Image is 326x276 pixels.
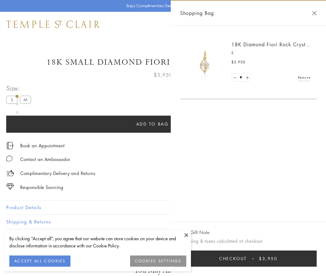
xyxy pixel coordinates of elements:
[20,96,31,103] label: M
[259,255,278,262] span: $3,950
[231,50,310,56] p: S
[6,142,14,149] img: icon_appointment.svg
[126,3,197,9] p: Enjoy Complimentary Delivery & Returns
[6,183,14,190] img: icon_sourcing.svg
[180,251,317,267] button: Checkout $3,950
[180,9,214,17] span: Shopping Bag
[130,255,186,267] button: COOKIES SETTINGS
[154,71,173,79] span: $3,950
[6,57,320,68] h1: 18K Small Diamond Fiori Rock Crystal Amulet
[6,200,320,214] button: Product Details
[6,96,17,103] label: S
[16,93,19,135] div: Product gallery navigation
[232,74,238,81] a: Set quantity to 0
[312,11,317,16] button: Close Shopping Bag
[298,74,310,81] a: Remove
[136,121,169,127] span: Add to bag
[6,116,299,133] button: Add to bag
[6,169,14,177] img: icon_delivery.svg
[180,237,317,245] p: Shipping & taxes calculated at checkout
[231,59,245,65] span: $3,950
[6,83,34,93] span: Size:
[20,142,65,149] a: Book an Appointment
[6,215,320,229] button: Shipping & Returns
[6,229,320,243] button: Gifting
[186,44,224,81] img: P51889-E11FIORI
[9,235,186,249] div: By clicking “Accept all”, you agree that our website can store cookies on your device and disclos...
[219,255,247,262] span: Checkout
[180,228,210,236] button: Add Gift Note
[20,169,95,177] p: Complimentary Delivery and Returns
[20,183,63,191] div: Responsible Sourcing
[244,74,250,81] a: Set quantity to 2
[9,255,70,267] button: ACCEPT ALL COOKIES
[20,155,70,163] div: Contact an Ambassador
[6,155,12,162] img: MessageIcon-01_2.svg
[6,21,100,28] img: Temple St. Clair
